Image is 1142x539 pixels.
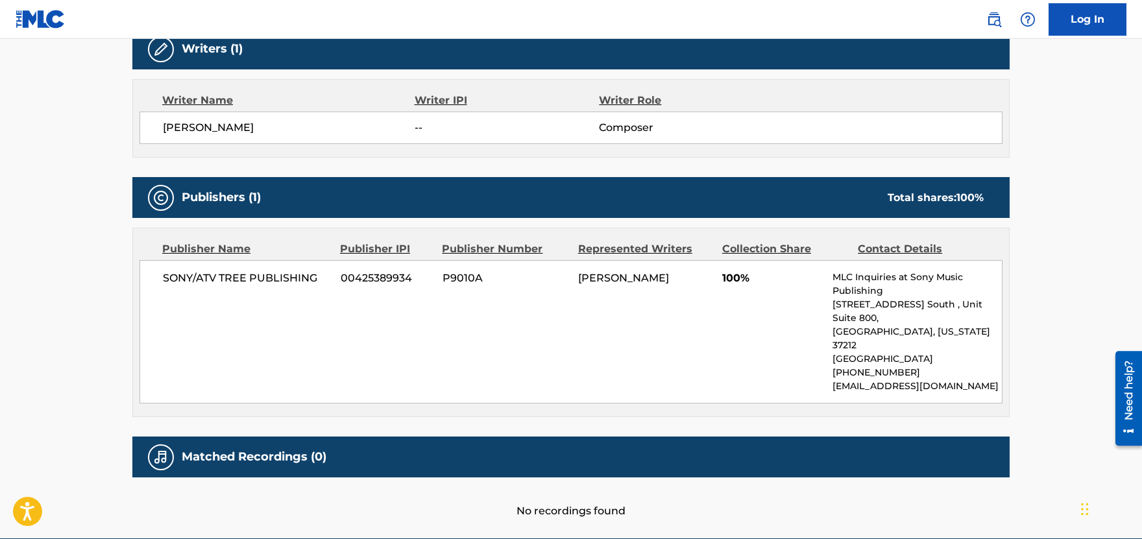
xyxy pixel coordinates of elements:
img: search [986,12,1002,27]
img: Matched Recordings [153,449,169,465]
div: Writer IPI [415,93,600,108]
p: [GEOGRAPHIC_DATA] [832,352,1002,366]
p: [EMAIL_ADDRESS][DOMAIN_NAME] [832,379,1002,393]
div: Publisher Name [162,241,330,257]
span: [PERSON_NAME] [163,120,415,136]
span: 00425389934 [341,270,433,286]
div: Writer Role [599,93,767,108]
p: [PHONE_NUMBER] [832,366,1002,379]
span: 100 % [956,191,984,204]
p: [GEOGRAPHIC_DATA], [US_STATE] 37212 [832,325,1002,352]
div: Contact Details [858,241,984,257]
div: Help [1015,6,1041,32]
span: -- [415,120,599,136]
span: Composer [599,120,767,136]
div: No recordings found [132,477,1010,519]
span: P9010A [443,270,568,286]
iframe: Resource Center [1106,344,1142,452]
span: 100% [722,270,823,286]
div: Drag [1081,490,1089,529]
span: [PERSON_NAME] [578,272,669,284]
p: [STREET_ADDRESS] South , Unit Suite 800, [832,298,1002,325]
img: help [1020,12,1036,27]
div: Total shares: [888,190,984,206]
h5: Writers (1) [182,42,243,56]
div: Collection Share [722,241,848,257]
span: SONY/ATV TREE PUBLISHING [163,270,331,286]
a: Log In [1049,3,1126,36]
div: Writer Name [162,93,415,108]
div: Represented Writers [578,241,712,257]
iframe: Chat Widget [1077,477,1142,539]
h5: Publishers (1) [182,190,261,205]
img: Publishers [153,190,169,206]
h5: Matched Recordings (0) [182,449,326,464]
p: MLC Inquiries at Sony Music Publishing [832,270,1002,298]
div: Publisher IPI [340,241,432,257]
a: Public Search [981,6,1007,32]
img: Writers [153,42,169,57]
img: MLC Logo [16,10,66,29]
div: Publisher Number [442,241,568,257]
